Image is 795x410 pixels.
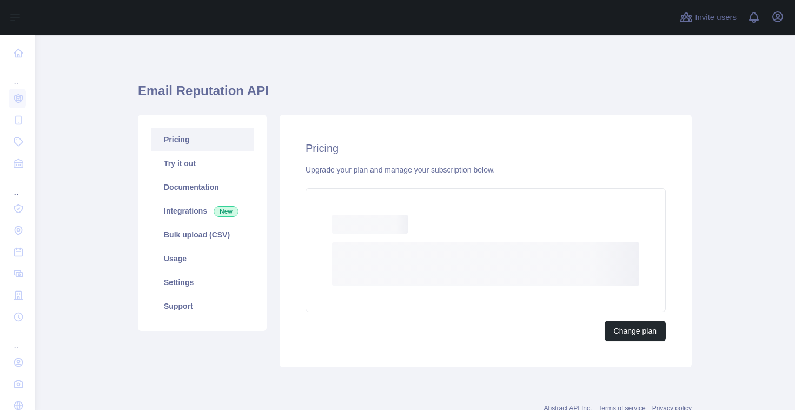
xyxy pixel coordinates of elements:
[151,294,254,318] a: Support
[306,164,666,175] div: Upgrade your plan and manage your subscription below.
[9,329,26,351] div: ...
[9,175,26,197] div: ...
[214,206,239,217] span: New
[151,270,254,294] a: Settings
[678,9,739,26] button: Invite users
[138,82,692,108] h1: Email Reputation API
[605,321,666,341] button: Change plan
[151,247,254,270] a: Usage
[151,199,254,223] a: Integrations New
[151,151,254,175] a: Try it out
[306,141,666,156] h2: Pricing
[151,223,254,247] a: Bulk upload (CSV)
[151,175,254,199] a: Documentation
[151,128,254,151] a: Pricing
[9,65,26,87] div: ...
[695,11,737,24] span: Invite users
